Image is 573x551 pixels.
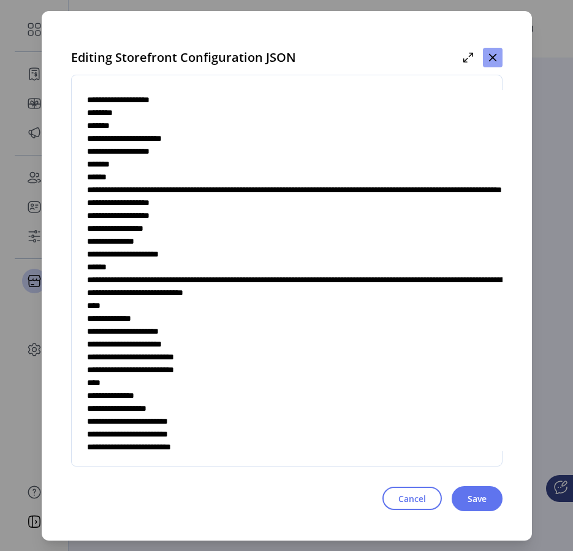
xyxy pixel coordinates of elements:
[458,48,478,67] button: Maximize
[398,492,426,505] span: Cancel
[468,492,487,505] span: Save
[452,486,503,511] button: Save
[71,48,296,67] span: Editing Storefront Configuration JSON
[382,487,442,510] button: Cancel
